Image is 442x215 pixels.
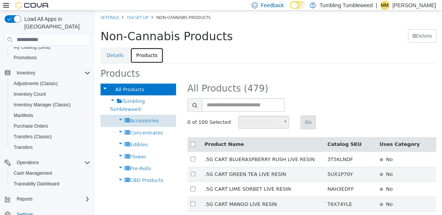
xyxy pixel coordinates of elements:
button: Inventory [14,68,38,77]
td: 5UX1P70Y [230,156,282,171]
button: Operations [14,158,42,167]
a: Inventory Manager (Classic) [11,100,74,109]
button: Inventory Manager (Classic) [8,100,93,110]
td: 3T5KLNDF [230,141,282,156]
td: No [282,171,341,186]
a: Purchase Orders [11,122,51,131]
span: Accessories [35,107,64,113]
span: Inventory Manager (Classic) [14,102,71,108]
a: Traceabilty Dashboard [11,179,62,188]
td: No [282,156,341,171]
a: Settings [6,4,24,9]
span: Tumbling Tumbleweed [15,88,50,101]
button: Reports [14,194,36,204]
img: Cova [15,2,49,9]
button: Reports [2,194,93,204]
span: Operations [17,160,39,166]
span: Transfers (Classic) [14,134,52,140]
button: Traceabilty Dashboard [8,179,93,189]
span: Purchase Orders [11,122,90,131]
span: Adjustments (Classic) [11,79,90,88]
span: Inventory Manager (Classic) [11,100,90,109]
span: CBD Products [35,167,68,172]
button: Transfers (Classic) [8,131,93,142]
a: Inventory Count [11,90,49,99]
th: Uses Category [282,126,341,141]
input: Dark Mode [290,1,306,9]
a: Transfers (Classic) [11,132,55,141]
button: Inventory [2,68,93,78]
button: Purchase Orders [8,121,93,131]
span: Concentrates [35,119,68,125]
span: Load All Apps in [GEOGRAPHIC_DATA] [21,15,90,30]
a: Manifests [11,111,36,120]
a: Transfers [11,143,36,152]
span: Inventory Count [14,91,46,97]
td: .5G CART MANGO LIVE RESIN [107,186,230,201]
button: Inventory Count [8,89,93,100]
a: My Catalog (Beta) [11,43,53,52]
td: No [282,141,341,156]
span: Products [6,58,45,68]
button: Promotions [8,52,93,63]
span: My Catalog (Beta) [14,44,50,50]
td: .5G CART LIME SORBET LIVE RESIN [107,171,230,186]
button: Cash Management [8,168,93,179]
button: My Catalog (Beta) [8,42,93,52]
span: All Products (479) [93,73,173,83]
button: Delete [313,19,341,32]
span: Traceabilty Dashboard [14,181,59,187]
span: Reports [17,196,33,202]
span: Promotions [11,53,90,62]
button: Go [206,105,221,119]
span: Transfers [11,143,90,152]
span: Manifests [14,112,33,119]
span: Edibles [35,131,53,137]
span: Adjustments (Classic) [14,81,58,87]
span: Inventory [14,68,90,77]
td: .5G CART GREEN TEA LIVE RESIN [107,156,230,171]
span: Operations [14,158,90,167]
span: MM [381,1,389,10]
td: .5G CART BLUERASPBERRY RUSH LIVE RESIN [107,141,230,156]
span: Reports [14,194,90,204]
button: Transfers [8,142,93,153]
a: Promotions [11,53,40,62]
span: Traceabilty Dashboard [11,179,90,188]
a: Cash Management [11,169,55,178]
td: No [282,186,341,201]
span: 0 of 100 Selected [93,108,136,115]
span: My Catalog (Beta) [11,43,90,52]
th: Product Name [107,126,230,141]
a: Bulk Actions [143,105,194,118]
span: Inventory [17,70,35,76]
span: Promotions [14,55,37,61]
p: [PERSON_NAME] [392,1,436,10]
span: Manifests [11,111,90,120]
a: Adjustments (Classic) [11,79,61,88]
span: Transfers [14,144,33,150]
button: Operations [2,157,93,168]
span: All Products [20,76,49,82]
a: Products [35,37,69,53]
span: Cash Management [11,169,90,178]
span: Transfers (Classic) [11,132,90,141]
span: Non-Cannabis Products [61,4,116,9]
a: Details [6,37,35,53]
span: Inventory Count [11,90,90,99]
p: | [376,1,377,10]
span: Flower [35,143,51,149]
span: Cash Management [14,170,52,176]
span: Feedback [261,2,284,9]
div: Mike Martinez [380,1,389,10]
span: Non-Cannabis Products [6,19,138,32]
a: Tax Set Up [32,4,54,9]
td: T6X74YLE [230,186,282,201]
span: Pre-Rolls [35,155,56,161]
p: Tumbling Tumbleweed [319,1,373,10]
td: NAH3EDFF [230,171,282,186]
th: Catalog SKU [230,126,282,141]
button: Manifests [8,110,93,121]
span: Purchase Orders [14,123,48,129]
